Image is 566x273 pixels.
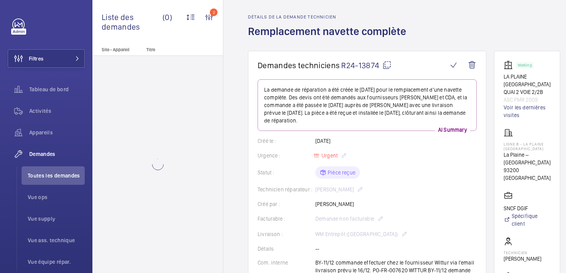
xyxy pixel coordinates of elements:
p: AI Summary [435,126,470,134]
p: La demande de réparation a été créée le [DATE] pour le remplacement d'une navette complète. Des d... [264,86,470,124]
span: Tableau de bord [29,85,85,93]
p: Titre [146,47,197,52]
span: Appareils [29,129,85,136]
span: Liste des demandes [102,12,162,32]
p: Working [518,64,532,67]
span: R24-13874 [341,60,392,70]
a: Spécifique client [504,212,551,228]
span: Toutes les demandes [28,172,85,179]
img: elevator.svg [504,60,516,70]
p: LA PLAINE [GEOGRAPHIC_DATA] QUAI 2 VOIE 2/2B [504,73,551,96]
span: Filtres [29,55,44,62]
a: Voir les dernières visites [504,104,551,119]
span: Vue équipe répar. [28,258,85,266]
p: Site - Appareil [92,47,143,52]
span: Vue ass. technique [28,236,85,244]
span: Activités [29,107,85,115]
span: Demandes [29,150,85,158]
button: Filtres [8,49,85,68]
h2: Détails de la demande technicien [248,14,411,20]
span: Vue supply [28,215,85,223]
p: Technicien [504,250,541,255]
p: ASC.PMR 2009 [504,96,551,104]
h1: Remplacement navette complète [248,24,411,51]
span: Vue ops [28,193,85,201]
p: Ligne B - La Plaine [GEOGRAPHIC_DATA] [504,142,551,151]
p: [PERSON_NAME] [504,255,541,263]
span: Demandes techniciens [258,60,340,70]
p: 93200 [GEOGRAPHIC_DATA] [504,166,551,182]
p: La Plaine – [GEOGRAPHIC_DATA] [504,151,551,166]
p: SNCF DGIF [504,204,551,212]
